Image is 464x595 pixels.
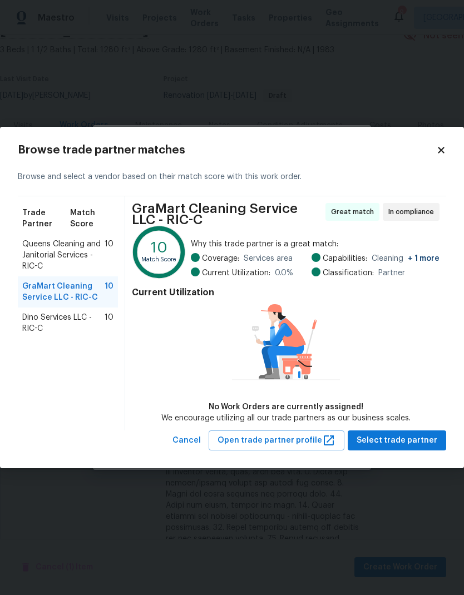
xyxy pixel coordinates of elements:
h4: Current Utilization [132,287,440,298]
button: Open trade partner profile [209,430,344,451]
div: We encourage utilizing all our trade partners as our business scales. [161,413,411,424]
span: Classification: [323,267,374,279]
span: GraMart Cleaning Service LLC - RIC-C [132,203,322,225]
span: GraMart Cleaning Service LLC - RIC-C [22,281,105,303]
div: Browse and select a vendor based on their match score with this work order. [18,158,446,196]
span: 10 [105,312,113,334]
span: Current Utilization: [202,267,270,279]
span: In compliance [388,206,438,217]
button: Select trade partner [348,430,446,451]
span: + 1 more [408,255,440,262]
h2: Browse trade partner matches [18,145,436,156]
span: Dino Services LLC - RIC-C [22,312,105,334]
span: 0.0 % [275,267,293,279]
text: 10 [151,240,167,255]
div: No Work Orders are currently assigned! [161,401,411,413]
button: Cancel [168,430,205,451]
span: Coverage: [202,253,239,264]
span: 10 [105,281,113,303]
span: Open trade partner profile [218,434,335,448]
span: Capabilities: [323,253,367,264]
span: Select trade partner [357,434,437,448]
span: Queens Cleaning and Janitorial Services - RIC-C [22,239,105,272]
span: Match Score [70,207,113,230]
span: Services area [244,253,293,264]
span: Why this trade partner is a great match: [191,239,440,250]
span: 10 [105,239,113,272]
span: Trade Partner [22,207,70,230]
span: Partner [378,267,405,279]
text: Match Score [141,256,177,262]
span: Great match [331,206,378,217]
span: Cleaning [372,253,440,264]
span: Cancel [172,434,201,448]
